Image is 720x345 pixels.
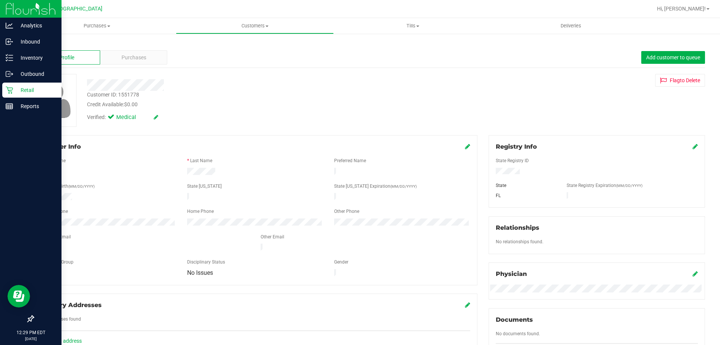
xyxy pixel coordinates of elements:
label: Preferred Name [334,157,366,164]
span: Registry Info [496,143,537,150]
a: Deliveries [492,18,650,34]
label: State [US_STATE] [187,183,222,190]
p: Outbound [13,69,58,78]
inline-svg: Retail [6,86,13,94]
span: Delivery Addresses [40,301,102,309]
label: No relationships found. [496,238,543,245]
p: Reports [13,102,58,111]
button: Flagto Delete [655,74,705,87]
span: [GEOGRAPHIC_DATA] [51,6,102,12]
label: Other Phone [334,208,359,215]
label: State Registry ID [496,157,529,164]
inline-svg: Reports [6,102,13,110]
p: 12:29 PM EDT [3,329,58,336]
a: Customers [176,18,334,34]
span: Physician [496,270,527,277]
div: FL [490,192,561,199]
span: No documents found. [496,331,540,336]
inline-svg: Inventory [6,54,13,62]
div: Verified: [87,113,158,122]
button: Add customer to queue [641,51,705,64]
span: Purchases [121,54,146,62]
span: (MM/DD/YYYY) [390,184,417,188]
span: Customers [176,23,333,29]
label: Last Name [190,157,212,164]
p: Inventory [13,53,58,62]
label: Date of Birth [43,183,94,190]
span: Add customer to queue [646,54,700,60]
span: Hi, [PERSON_NAME]! [657,6,706,12]
label: State [US_STATE] Expiration [334,183,417,190]
span: (MM/DD/YYYY) [616,184,642,188]
span: Relationships [496,224,539,231]
label: Home Phone [187,208,214,215]
p: Retail [13,86,58,95]
span: No Issues [187,269,213,276]
iframe: Resource center [7,285,30,307]
div: State [490,182,561,189]
span: Deliveries [550,23,591,29]
inline-svg: Outbound [6,70,13,78]
span: $0.00 [124,101,138,107]
a: Purchases [18,18,176,34]
p: [DATE] [3,336,58,342]
span: Medical [116,113,146,122]
span: Documents [496,316,533,323]
span: Tills [334,23,491,29]
span: (MM/DD/YYYY) [68,184,94,188]
p: Analytics [13,21,58,30]
p: Inbound [13,37,58,46]
inline-svg: Analytics [6,22,13,29]
label: State Registry Expiration [567,182,642,189]
a: Tills [334,18,492,34]
div: Customer ID: 1551778 [87,91,139,99]
label: Disciplinary Status [187,259,225,265]
div: Credit Available: [87,101,417,108]
label: Other Email [261,234,284,240]
span: Purchases [18,23,176,29]
inline-svg: Inbound [6,38,13,45]
label: Gender [334,259,348,265]
span: Profile [59,54,74,62]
